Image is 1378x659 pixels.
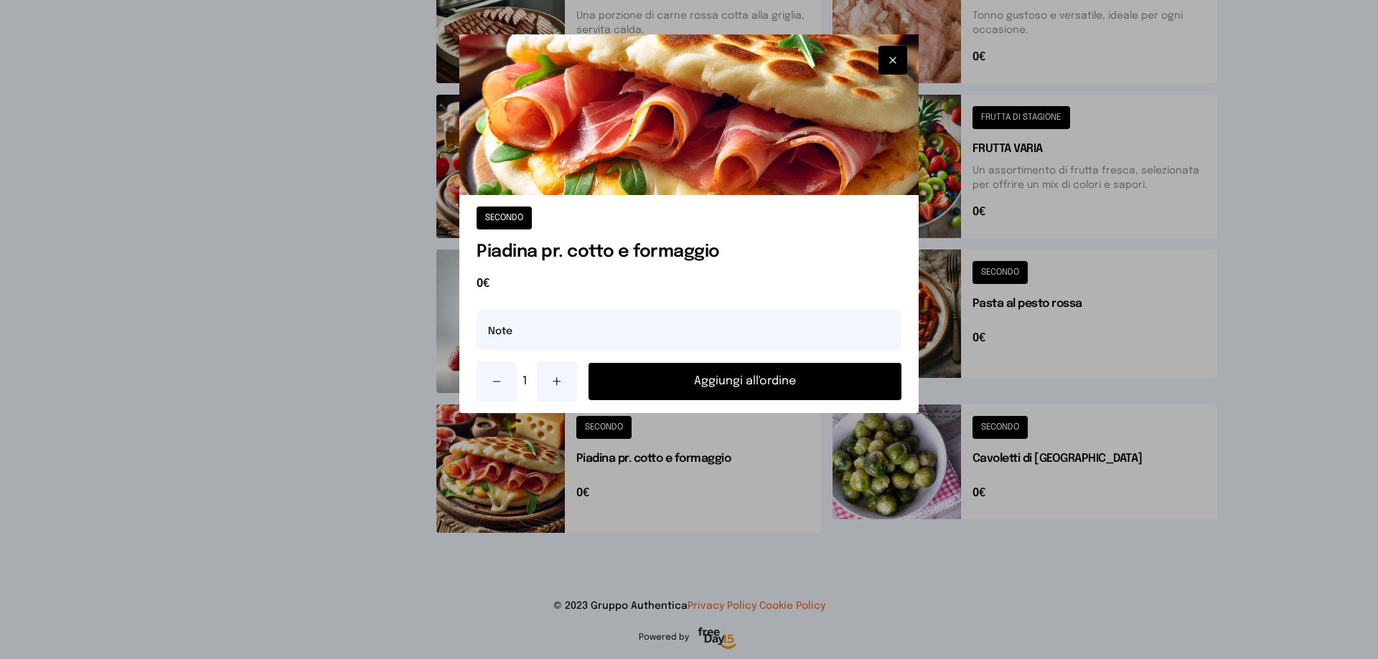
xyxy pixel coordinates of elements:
[459,34,919,195] img: Piadina pr. cotto e formaggio
[477,207,532,229] button: SECONDO
[477,275,901,293] span: 0€
[522,373,531,390] span: 1
[589,363,901,400] button: Aggiungi all'ordine
[477,241,901,264] h1: Piadina pr. cotto e formaggio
